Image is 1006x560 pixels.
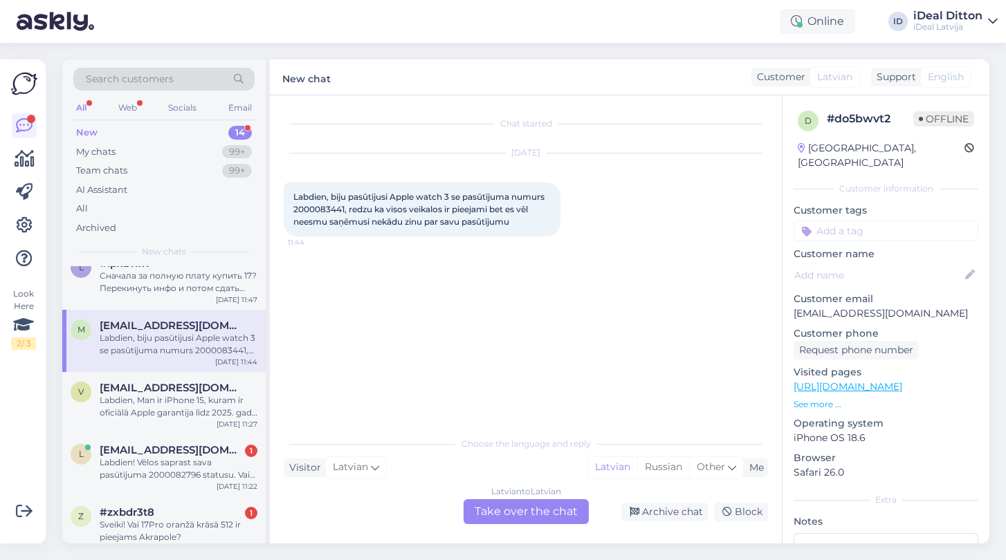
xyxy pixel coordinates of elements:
[794,326,978,341] p: Customer phone
[827,111,913,127] div: # do5bwvt2
[11,71,37,97] img: Askly Logo
[76,164,127,178] div: Team chats
[744,460,764,475] div: Me
[76,202,88,216] div: All
[116,99,140,117] div: Web
[245,507,257,519] div: 1
[76,126,98,140] div: New
[464,499,589,524] div: Take over the chat
[100,382,244,394] span: vadimsmasorins@gmail.com
[794,431,978,445] p: iPhone OS 18.6
[76,183,127,197] div: AI Assistant
[794,398,978,411] p: See more ...
[588,457,637,478] div: Latvian
[100,319,244,332] span: mihailovajekaterina5@gmail.com
[491,485,561,498] div: Latvian to Latvian
[794,268,962,283] input: Add name
[697,460,725,473] span: Other
[78,386,84,397] span: v
[100,270,257,295] div: Сначала за полную плату купить 17? Перекинуть инфо и потом сдать свой 16 и вы мне отдадите деньгами?
[794,416,978,431] p: Operating system
[142,245,186,258] span: New chats
[794,292,978,306] p: Customer email
[928,70,964,84] span: English
[293,192,547,227] span: Labdien, biju pasūtijusi Apple watch 3 se pasūtījuma numurs 2000083441, redzu ka visos veikalos i...
[888,12,908,31] div: ID
[100,394,257,419] div: Labdien, Man ir iPhone 15, kuram ir oficiālā Apple garantija līdz 2025. gada 13. decembrim. Esmu ...
[100,444,244,456] span: lusevk@gmail.com
[100,519,257,543] div: Sveiki! Vai 17Pro oranžā krāsā 512 ir pieejams Akrapole?
[217,481,257,492] div: [DATE] 11:22
[798,141,964,170] div: [GEOGRAPHIC_DATA], [GEOGRAPHIC_DATA]
[794,365,978,380] p: Visited pages
[217,419,257,429] div: [DATE] 11:27
[216,295,257,305] div: [DATE] 11:47
[76,145,116,159] div: My chats
[913,111,974,127] span: Offline
[100,506,154,519] span: #zxbdr3t8
[794,494,978,506] div: Extra
[100,456,257,481] div: Labdien! Vēlos saprast sava pasūtījuma 2000082796 statusu. Vai varat lūdzu minēt, kad pasūtījums ...
[794,465,978,480] p: Safari 26.0
[794,306,978,321] p: [EMAIL_ADDRESS][DOMAIN_NAME]
[228,126,252,140] div: 14
[284,460,321,475] div: Visitor
[913,10,998,32] a: iDeal DittoniDeal Latvija
[913,21,982,32] div: iDeal Latvija
[913,10,982,21] div: iDeal Ditton
[288,237,340,248] span: 11:44
[11,288,36,350] div: Look Here
[284,147,768,159] div: [DATE]
[284,118,768,130] div: Chat started
[100,332,257,357] div: Labdien, biju pasūtijusi Apple watch 3 se pasūtījuma numurs 2000083441, redzu ka visos veikalos i...
[871,70,916,84] div: Support
[794,183,978,195] div: Customer information
[637,457,689,478] div: Russian
[165,99,199,117] div: Socials
[805,115,812,126] span: d
[284,438,768,450] div: Choose the language and reply
[215,357,257,367] div: [DATE] 11:44
[222,145,252,159] div: 99+
[794,203,978,218] p: Customer tags
[794,247,978,261] p: Customer name
[73,99,89,117] div: All
[11,337,36,350] div: 2 / 3
[714,503,768,521] div: Block
[751,70,805,84] div: Customer
[794,221,978,241] input: Add a tag
[621,503,708,521] div: Archive chat
[780,9,855,34] div: Online
[817,70,852,84] span: Latvian
[794,380,902,393] a: [URL][DOMAIN_NAME]
[79,262,84,272] span: l
[226,99,255,117] div: Email
[86,72,174,86] span: Search customers
[794,514,978,529] p: Notes
[76,221,116,235] div: Archived
[794,341,919,360] div: Request phone number
[333,460,368,475] span: Latvian
[222,164,252,178] div: 99+
[794,451,978,465] p: Browser
[78,511,84,521] span: z
[79,449,84,459] span: l
[77,324,85,335] span: m
[245,445,257,457] div: 1
[282,68,331,86] label: New chat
